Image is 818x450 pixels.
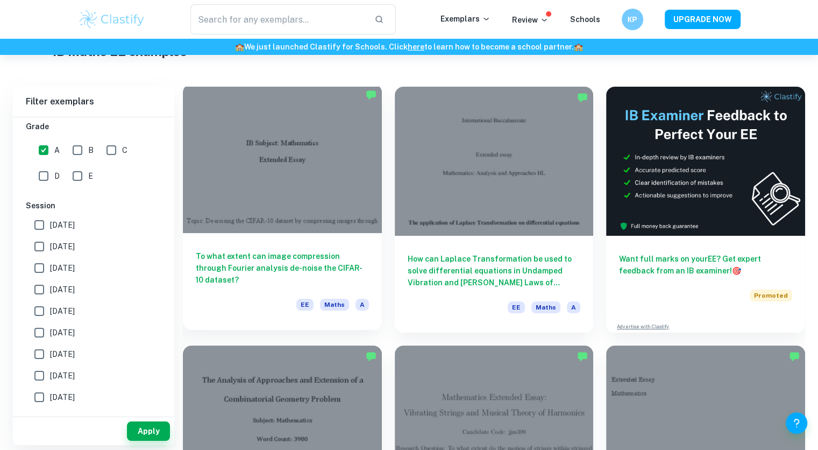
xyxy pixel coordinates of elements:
[127,421,170,441] button: Apply
[26,121,161,132] h6: Grade
[732,266,741,275] span: 🎯
[408,253,581,289] h6: How can Laplace Transformation be used to solve differential equations in Undamped Vibration and ...
[78,9,146,30] img: Clastify logo
[50,262,75,274] span: [DATE]
[50,241,75,252] span: [DATE]
[366,351,376,362] img: Marked
[88,170,93,182] span: E
[512,14,549,26] p: Review
[26,200,161,212] h6: Session
[665,10,741,29] button: UPGRADE NOW
[355,299,369,311] span: A
[50,348,75,360] span: [DATE]
[508,301,525,313] span: EE
[50,284,75,296] span: [DATE]
[408,43,424,51] a: here
[567,301,580,313] span: A
[50,305,75,317] span: [DATE]
[54,144,60,156] span: A
[626,13,638,25] h6: КР
[196,250,369,286] h6: To what extent can image compression through Fourier analysis de-noise the CIFAR-10 dataset?
[570,15,600,24] a: Schools
[88,144,94,156] span: B
[622,9,643,30] button: КР
[2,41,816,53] h6: We just launched Clastify for Schools. Click to learn how to become a school partner.
[50,219,75,231] span: [DATE]
[13,87,174,117] h6: Filter exemplars
[440,13,490,25] p: Exemplars
[296,299,314,311] span: EE
[750,290,792,301] span: Promoted
[50,370,75,382] span: [DATE]
[366,89,376,100] img: Marked
[789,351,800,362] img: Marked
[235,43,244,51] span: 🏫
[50,391,75,403] span: [DATE]
[183,87,382,333] a: To what extent can image compression through Fourier analysis de-noise the CIFAR-10 dataset?EEMathsA
[577,92,588,103] img: Marked
[531,301,560,313] span: Maths
[786,412,807,434] button: Help and Feedback
[617,323,669,331] a: Advertise with Clastify
[320,299,349,311] span: Maths
[606,87,805,333] a: Want full marks on yourEE? Get expert feedback from an IB examiner!PromotedAdvertise with Clastify
[54,170,60,182] span: D
[577,351,588,362] img: Marked
[122,144,127,156] span: C
[619,253,792,277] h6: Want full marks on your EE ? Get expert feedback from an IB examiner!
[574,43,583,51] span: 🏫
[606,87,805,236] img: Thumbnail
[190,4,366,34] input: Search for any exemplars...
[395,87,594,333] a: How can Laplace Transformation be used to solve differential equations in Undamped Vibration and ...
[50,327,75,339] span: [DATE]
